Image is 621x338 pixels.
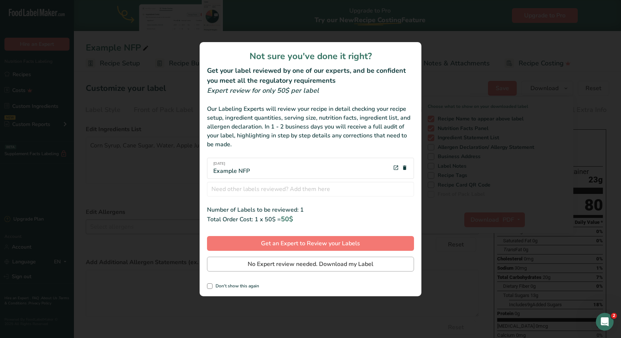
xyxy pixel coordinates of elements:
[207,105,414,149] div: Our Labeling Experts will review your recipe in detail checking your recipe setup, ingredient qua...
[207,49,414,63] h1: Not sure you've done it right?
[207,214,414,224] div: Total Order Cost: 1 x 50$ =
[207,236,414,251] button: Get an Expert to Review your Labels
[213,161,250,175] div: Example NFP
[213,283,259,289] span: Don't show this again
[611,313,617,319] span: 2
[261,239,360,248] span: Get an Expert to Review your Labels
[248,260,373,269] span: No Expert review needed. Download my Label
[207,257,414,272] button: No Expert review needed. Download my Label
[213,161,250,167] span: [DATE]
[281,215,293,223] span: 50$
[596,313,614,331] iframe: Intercom live chat
[207,205,414,214] div: Number of Labels to be reviewed: 1
[207,182,414,197] input: Need other labels reviewed? Add them here
[207,66,414,86] h2: Get your label reviewed by one of our experts, and be confident you meet all the regulatory requi...
[207,86,414,96] div: Expert review for only 50$ per label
